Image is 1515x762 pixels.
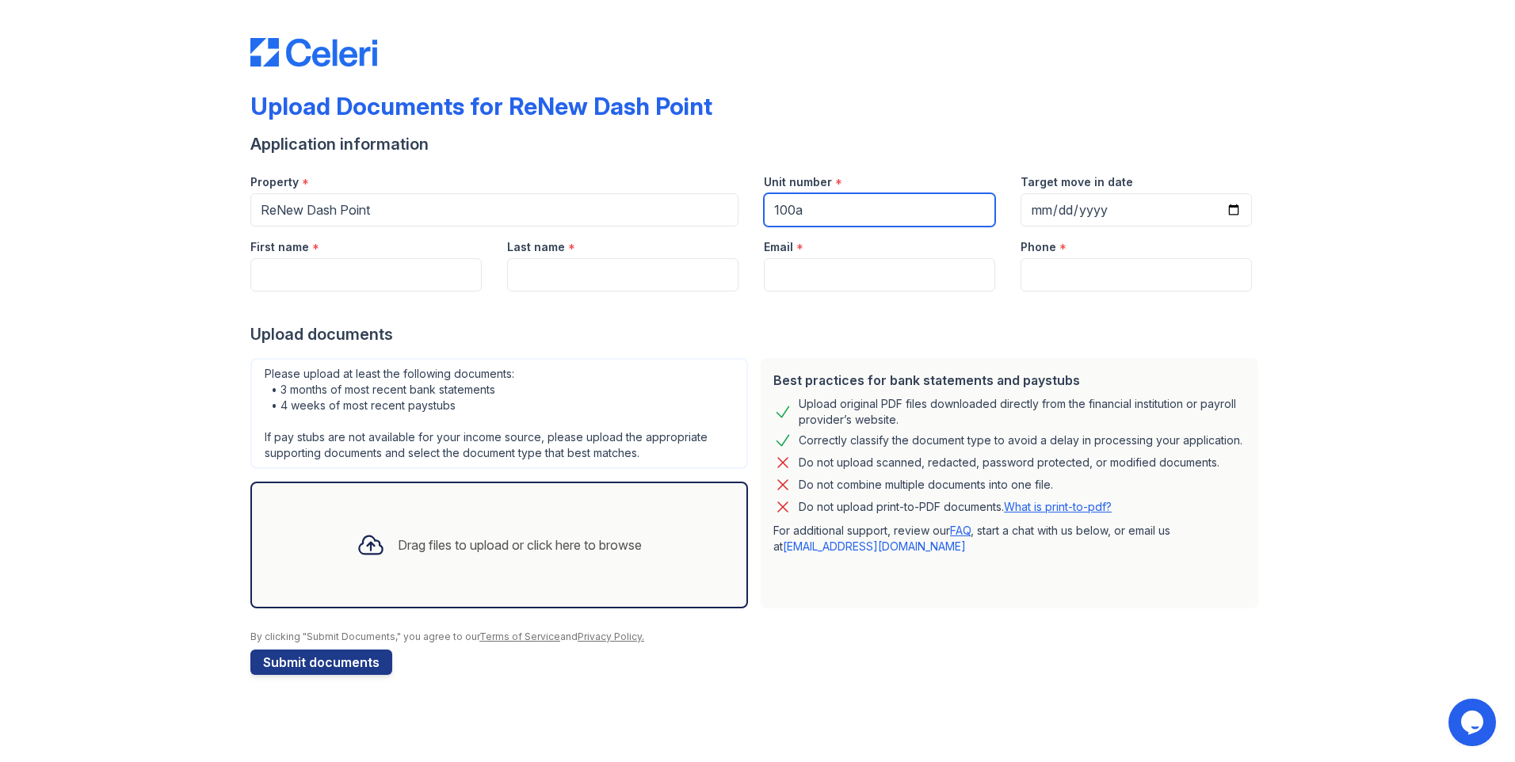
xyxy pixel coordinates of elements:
a: What is print-to-pdf? [1004,500,1112,513]
a: FAQ [950,524,971,537]
div: Do not combine multiple documents into one file. [799,475,1053,494]
label: Property [250,174,299,190]
div: Application information [250,133,1265,155]
div: Drag files to upload or click here to browse [398,535,642,554]
div: Upload original PDF files downloaded directly from the financial institution or payroll provider’... [799,396,1246,428]
div: Please upload at least the following documents: • 3 months of most recent bank statements • 4 wee... [250,358,748,469]
label: Phone [1021,239,1056,255]
label: Last name [507,239,565,255]
label: First name [250,239,309,255]
div: Best practices for bank statements and paystubs [773,371,1246,390]
div: Correctly classify the document type to avoid a delay in processing your application. [799,431,1242,450]
button: Submit documents [250,650,392,675]
div: By clicking "Submit Documents," you agree to our and [250,631,1265,643]
label: Unit number [764,174,832,190]
p: For additional support, review our , start a chat with us below, or email us at [773,523,1246,554]
div: Upload Documents for ReNew Dash Point [250,92,712,120]
img: CE_Logo_Blue-a8612792a0a2168367f1c8372b55b34899dd931a85d93a1a3d3e32e68fde9ad4.png [250,38,377,67]
iframe: chat widget [1448,699,1499,746]
label: Email [764,239,793,255]
a: [EMAIL_ADDRESS][DOMAIN_NAME] [783,539,966,553]
div: Upload documents [250,323,1265,345]
p: Do not upload print-to-PDF documents. [799,499,1112,515]
a: Privacy Policy. [578,631,644,642]
label: Target move in date [1021,174,1133,190]
a: Terms of Service [479,631,560,642]
div: Do not upload scanned, redacted, password protected, or modified documents. [799,453,1219,472]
